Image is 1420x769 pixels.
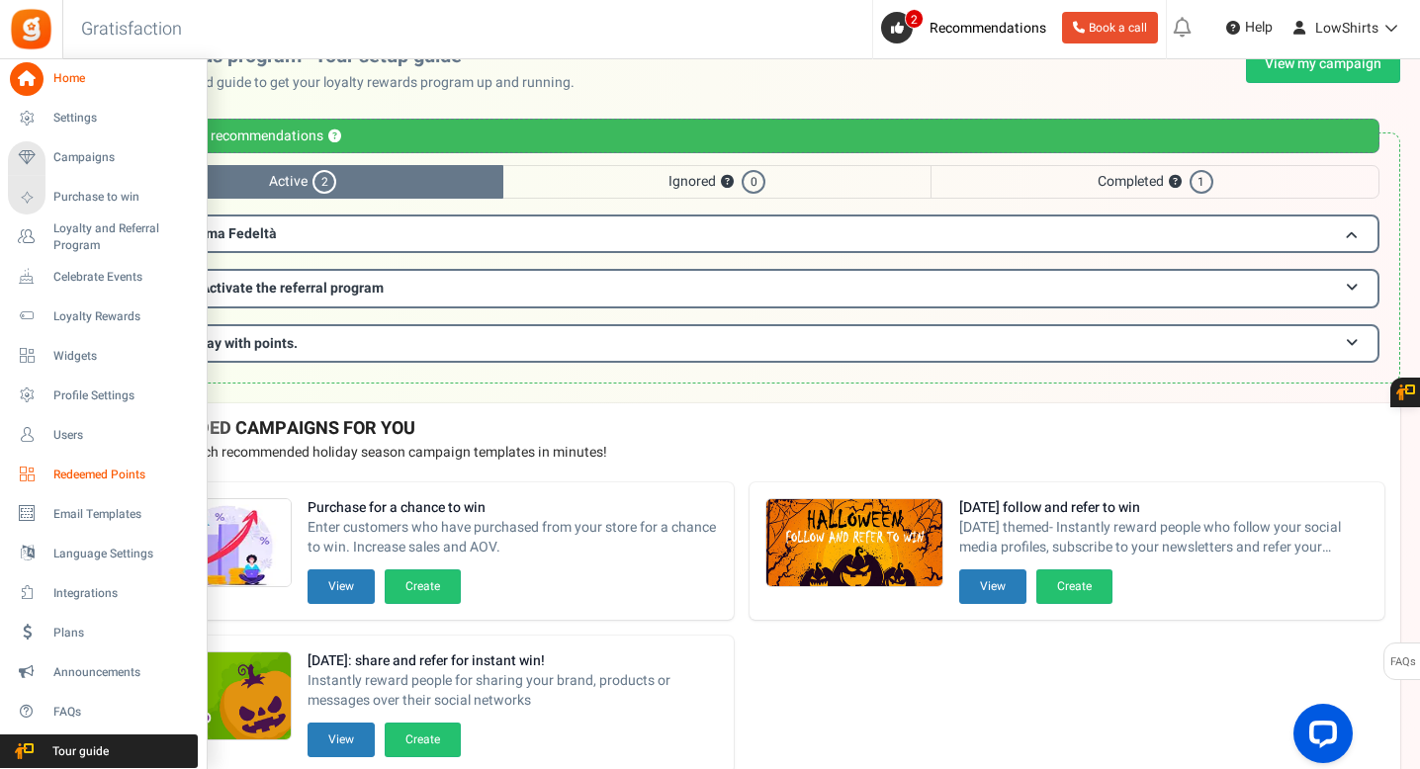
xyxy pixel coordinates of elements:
button: ? [1169,176,1182,189]
h2: Loyalty rewards program- Your setup guide [82,45,590,67]
span: 2 [905,9,924,29]
a: FAQs [8,695,198,728]
button: ? [328,130,341,143]
a: Users [8,418,198,452]
button: Create [1036,569,1112,604]
span: FAQs [1389,643,1416,681]
span: Profile Settings [53,387,192,404]
button: Create [385,569,461,604]
span: FAQs [53,704,192,721]
a: Integrations [8,576,198,610]
a: Loyalty and Referral Program [8,220,198,254]
div: Personalized recommendations [103,119,1379,153]
a: View my campaign [1246,45,1400,83]
span: Active [103,165,503,199]
a: Campaigns [8,141,198,175]
a: Plans [8,616,198,649]
a: Help [1218,12,1281,43]
span: 2 [312,170,336,194]
h4: RECOMMENDED CAMPAIGNS FOR YOU [98,419,1384,439]
span: Programma Fedeltà [151,223,277,244]
a: Purchase to win [8,181,198,214]
span: Enable Pay with points. [151,333,298,354]
button: View [308,569,375,604]
a: Book a call [1062,12,1158,43]
span: LowShirts [1315,18,1378,39]
span: 1 [1190,170,1213,194]
p: Preview and launch recommended holiday season campaign templates in minutes! [98,443,1384,463]
span: Enter customers who have purchased from your store for a chance to win. Increase sales and AOV. [308,518,718,557]
span: Announcements [53,664,192,681]
span: Email Templates [53,506,192,523]
a: Settings [8,102,198,135]
span: Ignored [503,165,932,199]
span: Help [1240,18,1273,38]
span: Users [53,427,192,444]
span: Language Settings [53,546,192,562]
span: Settings [53,110,192,127]
p: Use this personalized guide to get your loyalty rewards program up and running. [82,73,590,93]
img: Gratisfaction [9,7,53,51]
a: Email Templates [8,497,198,531]
a: Celebrate Events [8,260,198,294]
span: Home [53,70,192,87]
h3: Gratisfaction [59,10,204,49]
a: Announcements [8,655,198,689]
span: Integrations [53,585,192,602]
button: ? [721,176,734,189]
a: Home [8,62,198,96]
a: Redeemed Points [8,458,198,491]
img: Recommended Campaigns [766,499,942,588]
button: View [959,569,1026,604]
span: Activate the referral program [201,278,384,299]
strong: [DATE]: share and refer for instant win! [308,651,718,671]
span: Tour guide [9,743,147,760]
span: Plans [53,625,192,641]
span: Widgets [53,348,192,365]
span: Instantly reward people for sharing your brand, products or messages over their social networks [308,671,718,711]
span: Purchase to win [53,189,192,206]
button: View [308,723,375,757]
span: Redeemed Points [53,467,192,483]
span: Completed [931,165,1379,199]
strong: Purchase for a chance to win [308,498,718,518]
span: Loyalty Rewards [53,308,192,325]
span: Loyalty and Referral Program [53,220,198,254]
span: [DATE] themed- Instantly reward people who follow your social media profiles, subscribe to your n... [959,518,1370,557]
span: Celebrate Events [53,269,192,286]
strong: [DATE] follow and refer to win [959,498,1370,518]
span: 0 [742,170,765,194]
a: Profile Settings [8,379,198,412]
a: Loyalty Rewards [8,299,198,333]
a: Language Settings [8,537,198,570]
span: Recommendations [930,18,1046,39]
span: Campaigns [53,149,192,166]
a: 2 Recommendations [881,12,1054,43]
a: Widgets [8,339,198,373]
button: Create [385,723,461,757]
